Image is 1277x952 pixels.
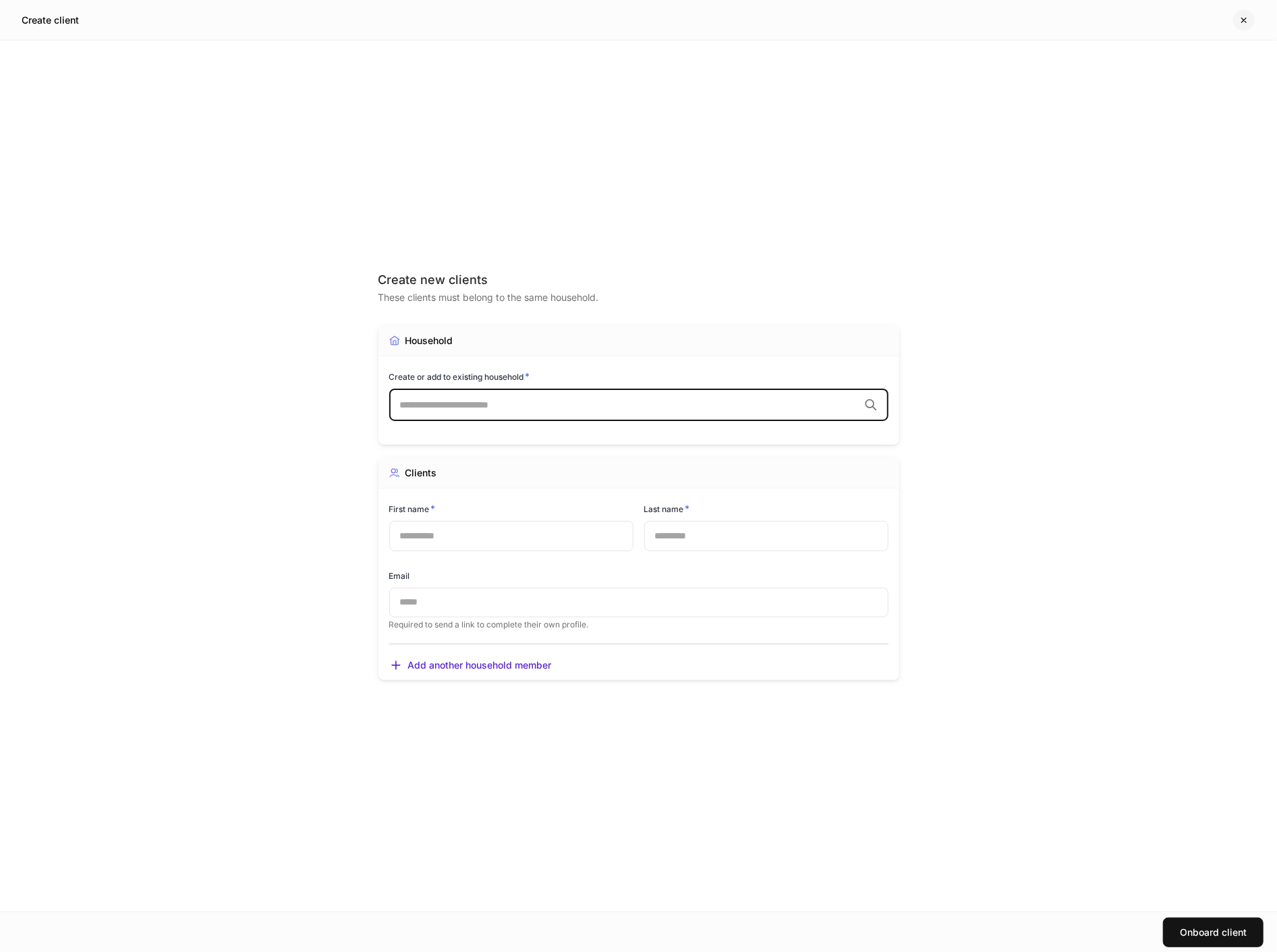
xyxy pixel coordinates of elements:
div: Household [405,334,453,347]
div: Onboard client [1180,928,1247,937]
div: Clients [405,466,437,480]
p: Required to send a link to complete their own profile. [389,619,888,630]
div: These clients must belong to the same household. [378,288,899,304]
h6: Last name [644,502,690,515]
h6: Create or add to existing household [389,370,530,383]
button: Add another household member [389,659,552,672]
button: Onboard client [1163,918,1264,947]
h5: Create client [22,13,79,27]
h6: First name [389,502,436,515]
h6: Email [389,569,410,582]
div: Create new clients [378,272,899,288]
